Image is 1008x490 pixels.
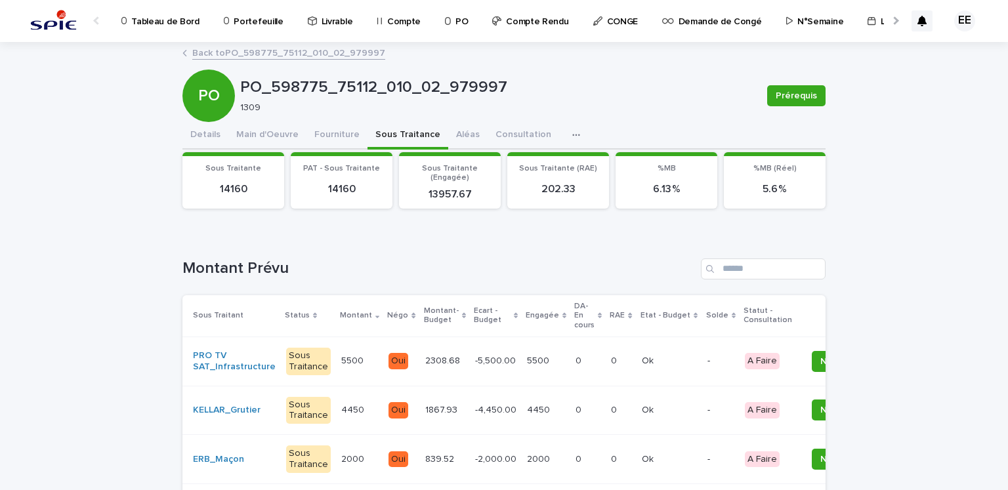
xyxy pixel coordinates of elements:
p: 0 [576,451,584,465]
p: Solde [706,308,728,323]
button: Aléas [448,122,488,150]
input: Search [701,258,826,279]
tr: ERB_Maçon Sous Traitance20002000 Oui839.52839.52 -2,000.00-2,000.00 20002000 00 00 OkOk -A FaireN... [182,435,950,484]
p: 5500 [341,353,366,367]
div: A Faire [745,451,780,468]
p: Ok [642,402,656,416]
p: 0 [576,353,584,367]
a: KELLAR_Grutier [193,405,261,416]
p: 0 [611,451,619,465]
p: 14160 [299,183,385,195]
p: 1867.93 [425,402,460,416]
div: EE [954,10,975,31]
div: Sous Traitance [286,445,331,473]
span: %MB (Réel) [753,165,797,173]
span: Prérequis [776,89,817,102]
p: - [707,454,734,465]
button: Main d'Oeuvre [228,122,306,150]
p: Sous Traitant [193,308,243,323]
span: PAT - Sous Traitante [303,165,380,173]
span: Négo [820,453,844,466]
h1: Montant Prévu [182,259,696,278]
p: Montant [340,308,372,323]
p: 6.13 % [623,183,709,195]
p: Etat - Budget [640,308,690,323]
div: Sous Traitance [286,348,331,375]
p: 5.6 % [732,183,818,195]
span: Sous Traitante (Engagée) [422,165,478,182]
img: svstPd6MQfCT1uX1QGkG [26,8,81,34]
p: Montant-Budget [424,304,459,328]
p: 5500 [527,353,552,367]
tr: PRO TV SAT_Infrastructure Sous Traitance55005500 Oui2308.682308.68 -5,500.00-5,500.00 55005500 00... [182,337,950,386]
p: 0 [611,402,619,416]
div: PO [182,33,235,105]
p: 202.33 [515,183,601,195]
p: 13957.67 [407,188,493,201]
span: Sous Traitante [205,165,261,173]
button: Négo [812,351,852,372]
button: Consultation [488,122,559,150]
span: Sous Traitante (RAE) [519,165,597,173]
p: PO_598775_75112_010_02_979997 [240,78,757,97]
p: RAE [610,308,625,323]
p: 1309 [240,102,751,113]
button: Négo [812,399,852,420]
p: Ok [642,451,656,465]
p: Engagée [526,308,559,323]
p: 0 [576,402,584,416]
button: Fourniture [306,122,367,150]
div: Oui [388,402,408,419]
tr: KELLAR_Grutier Sous Traitance44504450 Oui1867.931867.93 -4,450.00-4,450.00 44504450 00 00 OkOk -A... [182,386,950,435]
p: Ecart - Budget [474,304,511,328]
div: Oui [388,353,408,369]
p: 839.52 [425,451,457,465]
span: Négo [820,403,844,417]
a: Back toPO_598775_75112_010_02_979997 [192,45,385,60]
p: - [707,405,734,416]
span: %MB [658,165,676,173]
p: 2000 [527,451,553,465]
p: -2,000.00 [475,451,519,465]
button: Négo [812,449,852,470]
p: Ok [642,353,656,367]
a: PRO TV SAT_Infrastructure [193,350,276,373]
p: Statut - Consultation [744,304,797,328]
a: ERB_Maçon [193,454,244,465]
p: 4450 [341,402,367,416]
p: 0 [611,353,619,367]
p: - [707,356,734,367]
p: -4,450.00 [475,402,519,416]
p: 4450 [527,402,553,416]
div: Sous Traitance [286,397,331,424]
span: Négo [820,355,844,368]
p: 2308.68 [425,353,463,367]
button: Details [182,122,228,150]
div: A Faire [745,402,780,419]
button: Prérequis [767,85,826,106]
p: Négo [387,308,408,323]
button: Sous Traitance [367,122,448,150]
div: A Faire [745,353,780,369]
p: 14160 [190,183,276,195]
p: DA-En cours [574,299,595,333]
div: Oui [388,451,408,468]
p: Status [285,308,310,323]
p: -5,500.00 [475,353,518,367]
p: 2000 [341,451,367,465]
